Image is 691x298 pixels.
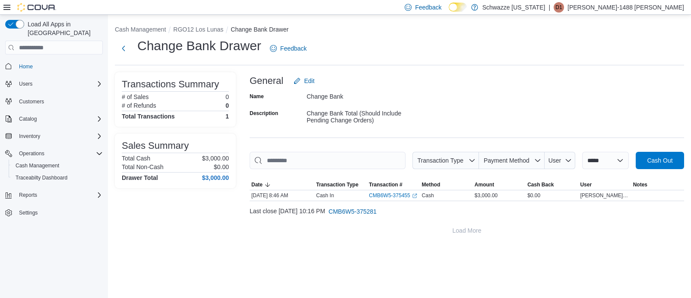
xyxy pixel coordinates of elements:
span: User [580,181,592,188]
label: Name [250,93,264,100]
button: Customers [2,95,106,108]
p: Cash In [316,192,334,199]
button: Transaction Type [412,152,479,169]
button: Users [16,79,36,89]
p: $0.00 [214,163,229,170]
span: Settings [16,207,103,218]
span: Inventory [19,133,40,140]
span: Feedback [280,44,307,53]
span: Customers [16,96,103,107]
button: User [578,179,631,190]
p: 0 [225,93,229,100]
nav: Complex example [5,56,103,241]
span: Amount [475,181,494,188]
p: | [548,2,550,13]
a: Customers [16,96,48,107]
span: Home [19,63,33,70]
button: Load More [250,222,684,239]
button: Operations [16,148,48,159]
button: Date [250,179,314,190]
button: Amount [473,179,526,190]
a: Settings [16,208,41,218]
button: Transaction # [367,179,420,190]
span: Feedback [415,3,441,12]
span: Load More [453,226,482,235]
h6: Total Non-Cash [122,163,164,170]
span: Notes [633,181,647,188]
button: CMB6W5-375281 [325,203,380,220]
button: User [545,152,575,169]
p: 0 [225,102,229,109]
span: Home [16,61,103,71]
span: Reports [16,190,103,200]
span: Traceabilty Dashboard [12,173,103,183]
button: Method [420,179,473,190]
button: Transaction Type [314,179,367,190]
span: Operations [19,150,44,157]
div: $0.00 [526,190,578,201]
button: Settings [2,206,106,219]
h3: Transactions Summary [122,79,219,90]
button: Cash Back [526,179,578,190]
h6: # of Refunds [122,102,156,109]
button: Catalog [16,114,40,124]
div: Change Bank Total (Should Include Pending Change Orders) [307,106,422,124]
input: Dark Mode [449,3,467,12]
a: Traceabilty Dashboard [12,173,71,183]
a: Feedback [266,40,310,57]
p: Schwazze [US_STATE] [482,2,545,13]
span: $3,000.00 [475,192,498,199]
span: User [548,157,561,164]
div: Denise-1488 Zamora [554,2,564,13]
button: Reports [16,190,41,200]
button: Payment Method [479,152,545,169]
span: Method [422,181,441,188]
span: Transaction Type [316,181,358,188]
span: Settings [19,209,38,216]
span: Transaction Type [417,157,463,164]
span: Load All Apps in [GEOGRAPHIC_DATA] [24,20,103,37]
button: Inventory [16,131,44,141]
button: Cash Out [636,152,684,169]
span: D1 [555,2,562,13]
span: Cash Out [647,156,672,165]
span: Operations [16,148,103,159]
h4: 1 [225,113,229,120]
span: Catalog [19,115,37,122]
button: Operations [2,147,106,160]
h6: Total Cash [122,155,150,162]
h4: Drawer Total [122,174,158,181]
span: [PERSON_NAME]-1488 [PERSON_NAME] [580,192,629,199]
p: $3,000.00 [202,155,229,162]
button: Traceabilty Dashboard [9,172,106,184]
span: Cash Management [12,160,103,171]
a: Cash Management [12,160,63,171]
button: RGO12 Los Lunas [173,26,223,33]
label: Description [250,110,278,117]
h4: $3,000.00 [202,174,229,181]
button: Reports [2,189,106,201]
button: Cash Management [115,26,166,33]
button: Cash Management [9,160,106,172]
h3: General [250,76,283,86]
span: Catalog [16,114,103,124]
span: Cash Management [16,162,59,169]
span: Transaction # [369,181,402,188]
span: Reports [19,192,37,199]
div: Last close [DATE] 10:16 PM [250,203,684,220]
button: Home [2,60,106,72]
h1: Change Bank Drawer [137,37,261,54]
button: Change Bank Drawer [231,26,288,33]
button: Edit [290,72,318,90]
button: Notes [631,179,684,190]
input: This is a search bar. As you type, the results lower in the page will automatically filter. [250,152,406,169]
button: Next [115,40,132,57]
span: Users [16,79,103,89]
button: Catalog [2,113,106,125]
h3: Sales Summary [122,141,189,151]
button: Users [2,78,106,90]
span: Edit [304,77,314,85]
p: [PERSON_NAME]-1488 [PERSON_NAME] [567,2,684,13]
nav: An example of EuiBreadcrumbs [115,25,684,35]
